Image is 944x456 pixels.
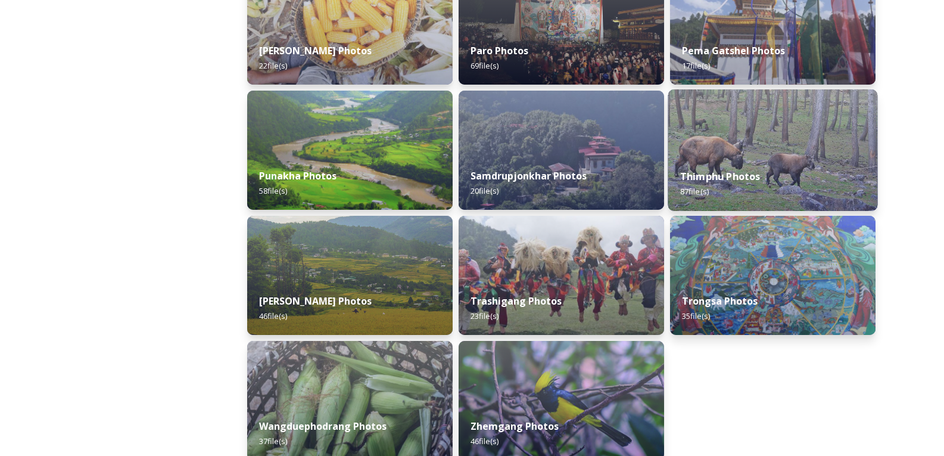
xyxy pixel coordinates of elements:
span: 23 file(s) [471,311,499,321]
span: 22 file(s) [259,60,287,71]
strong: [PERSON_NAME] Photos [259,294,372,308]
span: 87 file(s) [680,186,709,197]
span: 46 file(s) [259,311,287,321]
strong: [PERSON_NAME] Photos [259,44,372,57]
img: sakteng%2520festival.jpg [459,216,664,335]
strong: Pema Gatshel Photos [682,44,785,57]
span: 69 file(s) [471,60,499,71]
img: dzo1.jpg [247,91,453,210]
span: 20 file(s) [471,185,499,196]
span: 37 file(s) [259,436,287,446]
strong: Trongsa Photos [682,294,758,308]
strong: Trashigang Photos [471,294,562,308]
span: 58 file(s) [259,185,287,196]
strong: Thimphu Photos [680,170,761,183]
span: 46 file(s) [471,436,499,446]
strong: Wangduephodrang Photos [259,420,387,433]
img: trongsadzong5.jpg [670,216,876,335]
img: Takin3%282%29.jpg [668,89,878,211]
span: 35 file(s) [682,311,710,321]
img: Teaser%2520image-%2520Dzo%2520ngkhag.jpg [247,216,453,335]
strong: Zhemgang Photos [471,420,559,433]
strong: Paro Photos [471,44,528,57]
strong: Punakha Photos [259,169,337,182]
span: 17 file(s) [682,60,710,71]
img: visit%2520tengyezin%2520drawa%2520goenpa.jpg [459,91,664,210]
strong: Samdrupjonkhar Photos [471,169,587,182]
